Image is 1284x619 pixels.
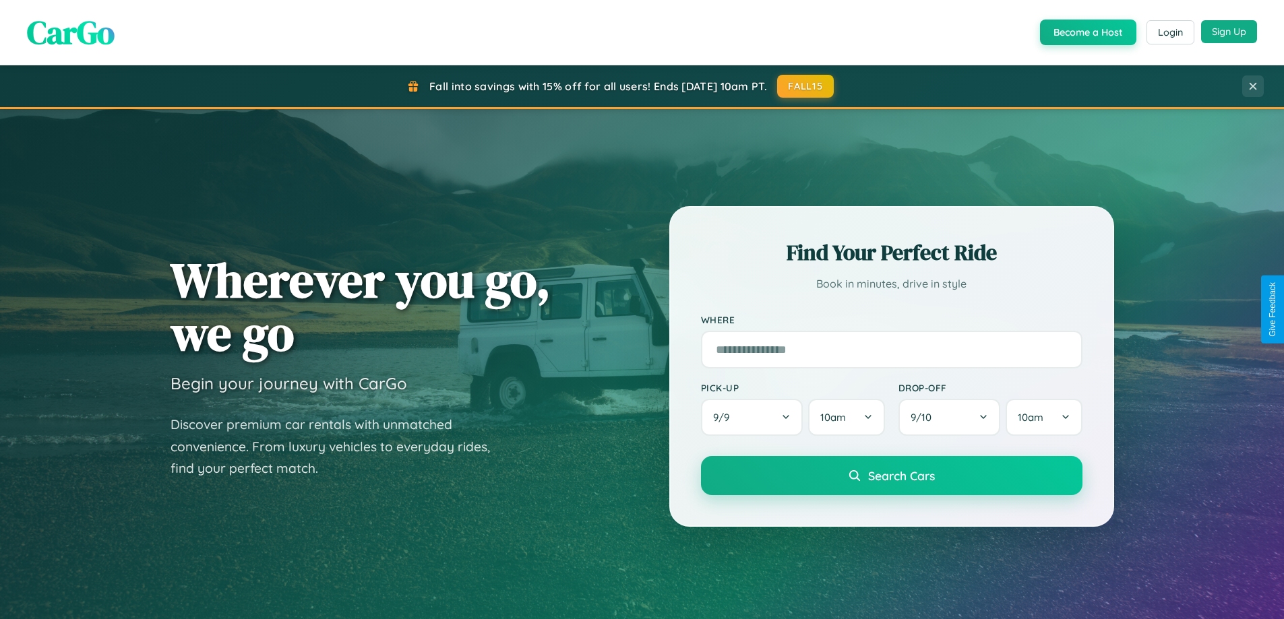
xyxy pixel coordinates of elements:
h1: Wherever you go, we go [171,253,551,360]
div: Give Feedback [1268,282,1277,337]
button: Search Cars [701,456,1082,495]
button: Login [1147,20,1194,44]
p: Discover premium car rentals with unmatched convenience. From luxury vehicles to everyday rides, ... [171,414,508,480]
span: 9 / 10 [911,411,938,424]
button: FALL15 [777,75,834,98]
h2: Find Your Perfect Ride [701,238,1082,267]
span: 10am [1018,411,1043,424]
button: 10am [1006,399,1082,436]
span: Search Cars [868,468,935,483]
label: Pick-up [701,382,885,393]
button: 9/10 [898,399,1001,436]
span: Fall into savings with 15% off for all users! Ends [DATE] 10am PT. [429,79,767,93]
p: Book in minutes, drive in style [701,274,1082,294]
button: Sign Up [1201,20,1257,43]
span: CarGo [27,10,115,55]
span: 10am [820,411,846,424]
button: 10am [808,399,884,436]
button: Become a Host [1040,20,1136,45]
label: Drop-off [898,382,1082,393]
span: 9 / 9 [713,411,736,424]
button: 9/9 [701,399,803,436]
label: Where [701,314,1082,325]
h3: Begin your journey with CarGo [171,373,407,393]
